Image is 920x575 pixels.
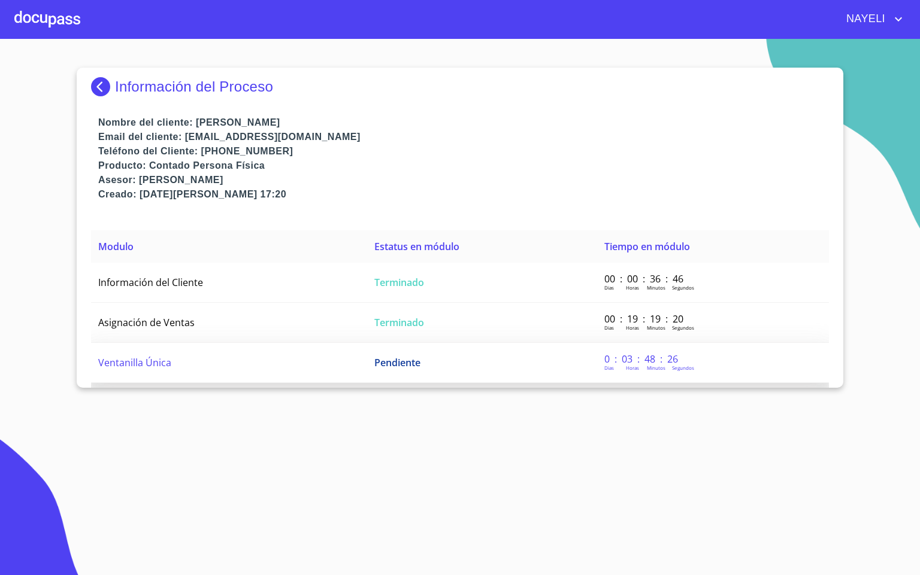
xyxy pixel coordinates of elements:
p: Horas [626,324,639,331]
p: Minutos [647,284,665,291]
p: Email del cliente: [EMAIL_ADDRESS][DOMAIN_NAME] [98,130,829,144]
span: Tiempo en módulo [604,240,690,253]
p: Minutos [647,324,665,331]
p: Segundos [672,324,694,331]
p: 0 : 03 : 48 : 26 [604,352,685,366]
p: Nombre del cliente: [PERSON_NAME] [98,115,829,130]
span: Información del Cliente [98,276,203,289]
span: Terminado [374,316,424,329]
p: 00 : 00 : 36 : 46 [604,272,685,285]
img: Docupass spot blue [91,77,115,96]
p: Horas [626,284,639,291]
div: Información del Proceso [91,77,829,96]
p: Horas [626,364,639,371]
p: Dias [604,284,614,291]
span: Asignación de Ventas [98,316,195,329]
span: Terminado [374,276,424,289]
p: Asesor: [PERSON_NAME] [98,173,829,187]
span: Estatus en módulo [374,240,459,253]
p: Información del Proceso [115,78,273,95]
p: Dias [604,324,614,331]
span: Modulo [98,240,134,253]
span: Ventanilla Única [98,356,171,369]
p: Producto: Contado Persona Física [98,159,829,173]
p: Segundos [672,284,694,291]
p: Teléfono del Cliente: [PHONE_NUMBER] [98,144,829,159]
p: Creado: [DATE][PERSON_NAME] 17:20 [98,187,829,202]
button: account of current user [837,10,906,29]
p: Dias [604,364,614,371]
span: Pendiente [374,356,420,369]
p: 00 : 19 : 19 : 20 [604,312,685,325]
span: NAYELI [837,10,891,29]
p: Segundos [672,364,694,371]
p: Minutos [647,364,665,371]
